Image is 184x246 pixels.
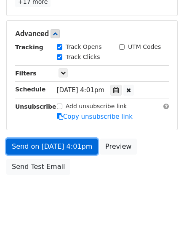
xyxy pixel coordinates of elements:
[15,29,169,38] h5: Advanced
[15,86,45,93] strong: Schedule
[100,139,137,155] a: Preview
[15,103,56,110] strong: Unsubscribe
[6,159,70,175] a: Send Test Email
[15,44,43,51] strong: Tracking
[66,102,127,111] label: Add unsubscribe link
[142,206,184,246] iframe: Chat Widget
[66,53,100,61] label: Track Clicks
[15,70,37,77] strong: Filters
[128,43,161,51] label: UTM Codes
[57,113,133,120] a: Copy unsubscribe link
[6,139,98,155] a: Send on [DATE] 4:01pm
[66,43,102,51] label: Track Opens
[57,86,104,94] span: [DATE] 4:01pm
